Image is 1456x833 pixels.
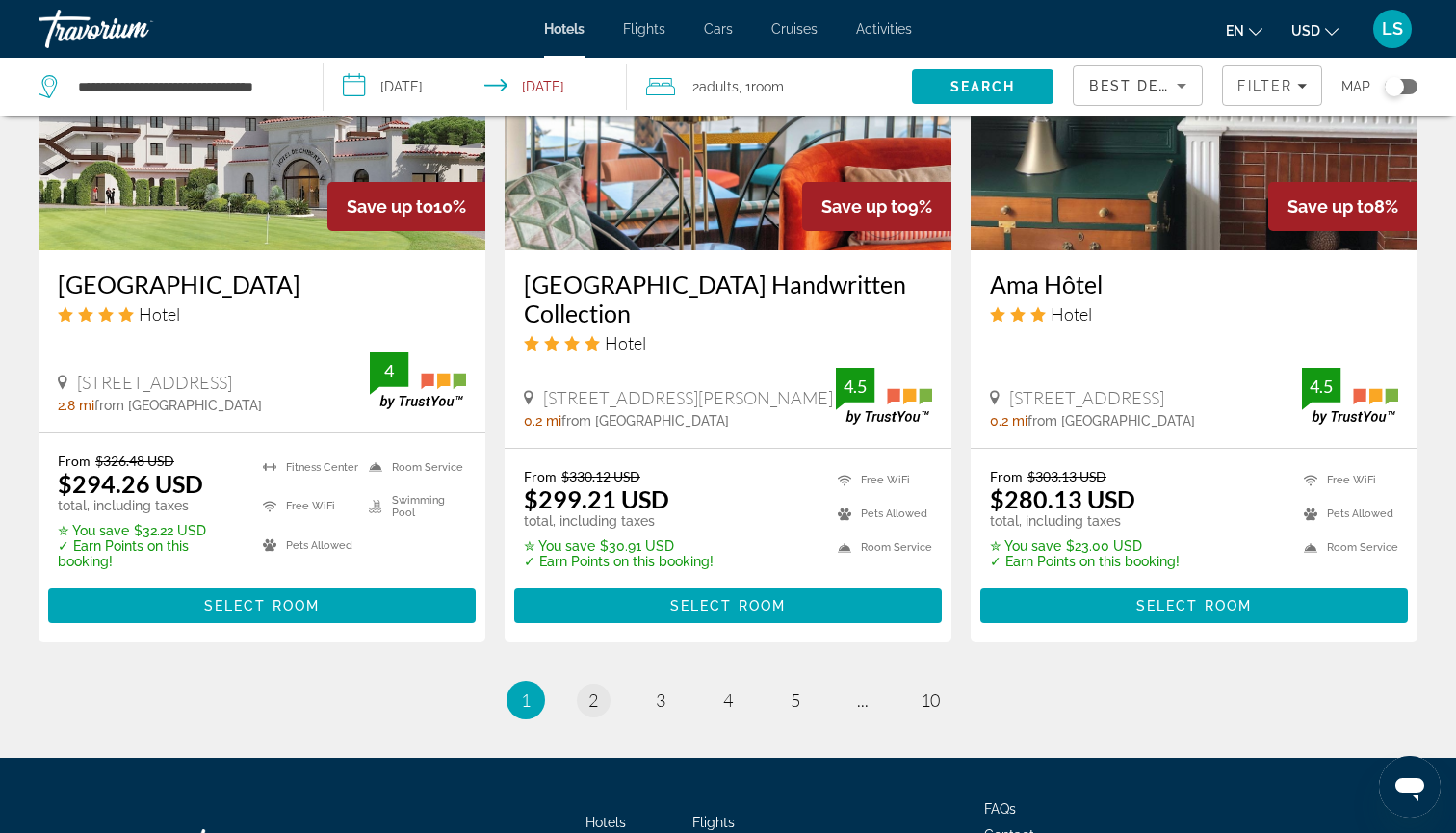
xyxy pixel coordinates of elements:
span: Hotel [605,332,646,353]
p: ✓ Earn Points on this booking! [58,538,239,569]
del: $303.13 USD [1027,468,1106,484]
a: [GEOGRAPHIC_DATA] Handwritten Collection [524,270,932,327]
a: Cars [704,21,733,37]
span: From [58,453,91,469]
span: Filter [1237,78,1292,93]
a: Travorium [39,4,231,54]
p: $30.91 USD [524,538,714,554]
li: Room Service [828,535,932,560]
div: 3 star Hotel [990,303,1398,325]
p: ✓ Earn Points on this booking! [524,554,714,569]
span: 10 [921,690,940,711]
li: Room Service [1294,535,1398,560]
span: 0.2 mi [524,413,561,429]
input: Search hotel destination [76,72,294,101]
span: from [GEOGRAPHIC_DATA] [94,398,262,413]
span: From [990,468,1023,484]
p: total, including taxes [58,498,239,513]
button: User Menu [1367,9,1417,49]
span: 0.2 mi [990,413,1027,429]
span: ✮ You save [990,538,1061,554]
button: Change currency [1291,16,1339,44]
a: [GEOGRAPHIC_DATA] [58,270,466,299]
div: 4 star Hotel [58,303,466,325]
img: TrustYou guest rating badge [1302,368,1398,425]
span: Hotel [1051,303,1092,325]
li: Swimming Pool [359,492,466,521]
span: ✮ You save [58,523,129,538]
iframe: Bouton de lancement de la fenêtre de messagerie [1379,756,1441,818]
p: total, including taxes [524,513,714,529]
span: ... [857,690,869,711]
ins: $280.13 USD [990,484,1135,513]
li: Pets Allowed [828,502,932,526]
li: Pets Allowed [1294,502,1398,526]
li: Free WiFi [828,468,932,492]
p: $32.22 USD [58,523,239,538]
span: Search [950,79,1016,94]
span: Hotel [139,303,180,325]
span: 5 [791,690,800,711]
p: $23.00 USD [990,538,1180,554]
span: from [GEOGRAPHIC_DATA] [1027,413,1195,429]
span: Save up to [347,196,433,217]
button: Select check in and out date [324,58,628,116]
span: Save up to [1287,196,1374,217]
a: Hotels [585,815,626,830]
span: 4 [723,690,733,711]
span: 2 [588,690,598,711]
span: Room [751,79,784,94]
a: Cruises [771,21,818,37]
nav: Pagination [39,681,1417,719]
a: Select Room [980,593,1408,614]
div: 4.5 [836,375,874,398]
span: Flights [623,21,665,37]
li: Free WiFi [1294,468,1398,492]
img: TrustYou guest rating badge [370,352,466,409]
span: 3 [656,690,665,711]
button: Search [912,69,1054,104]
span: , 1 [739,73,784,100]
button: Toggle map [1370,78,1417,95]
span: Adults [699,79,739,94]
img: TrustYou guest rating badge [836,368,932,425]
del: $330.12 USD [561,468,640,484]
button: Filters [1222,65,1322,106]
button: Select Room [980,588,1408,623]
span: Save up to [821,196,908,217]
button: Change language [1226,16,1262,44]
p: total, including taxes [990,513,1180,529]
div: 9% [802,182,951,231]
span: 2.8 mi [58,398,94,413]
span: [STREET_ADDRESS] [1009,387,1164,408]
a: Activities [856,21,912,37]
li: Fitness Center [253,453,360,482]
span: ✮ You save [524,538,595,554]
a: Flights [692,815,735,830]
li: Room Service [359,453,466,482]
span: [STREET_ADDRESS][PERSON_NAME] [543,387,833,408]
a: Select Room [514,593,942,614]
div: 4 [370,359,408,382]
a: Select Room [48,593,476,614]
span: 2 [692,73,739,100]
span: 1 [521,690,531,711]
a: Hotels [544,21,585,37]
mat-select: Sort by [1089,74,1186,97]
span: From [524,468,557,484]
span: Select Room [204,598,320,613]
span: Select Room [670,598,786,613]
button: Select Room [48,588,476,623]
a: FAQs [984,801,1016,817]
div: 8% [1268,182,1417,231]
span: from [GEOGRAPHIC_DATA] [561,413,729,429]
span: en [1226,23,1244,39]
button: Travelers: 2 adults, 0 children [627,58,912,116]
span: Best Deals [1089,78,1189,93]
